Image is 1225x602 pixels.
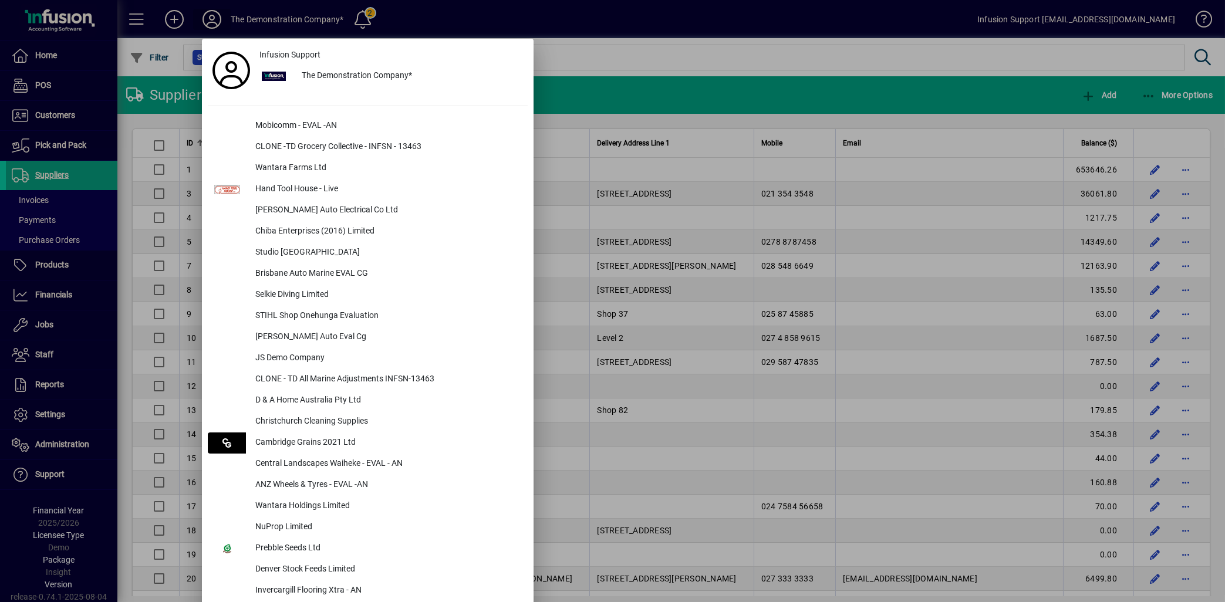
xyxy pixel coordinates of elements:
button: [PERSON_NAME] Auto Eval Cg [208,327,528,348]
button: Christchurch Cleaning Supplies [208,411,528,432]
button: Hand Tool House - Live [208,179,528,200]
div: Cambridge Grains 2021 Ltd [246,432,528,454]
div: CLONE -TD Grocery Collective - INFSN - 13463 [246,137,528,158]
button: JS Demo Company [208,348,528,369]
button: ANZ Wheels & Tyres - EVAL -AN [208,475,528,496]
div: Wantara Farms Ltd [246,158,528,179]
div: Invercargill Flooring Xtra - AN [246,580,528,601]
div: Wantara Holdings Limited [246,496,528,517]
span: Infusion Support [259,49,320,61]
button: Mobicomm - EVAL -AN [208,116,528,137]
button: Selkie Diving Limited [208,285,528,306]
button: Cambridge Grains 2021 Ltd [208,432,528,454]
button: Invercargill Flooring Xtra - AN [208,580,528,601]
div: ANZ Wheels & Tyres - EVAL -AN [246,475,528,496]
button: Wantara Farms Ltd [208,158,528,179]
div: STIHL Shop Onehunga Evaluation [246,306,528,327]
button: Prebble Seeds Ltd [208,538,528,559]
button: Wantara Holdings Limited [208,496,528,517]
a: Profile [208,60,255,81]
button: Central Landscapes Waiheke - EVAL - AN [208,454,528,475]
div: The Demonstration Company* [292,66,528,87]
div: Brisbane Auto Marine EVAL CG [246,263,528,285]
button: NuProp Limited [208,517,528,538]
div: NuProp Limited [246,517,528,538]
a: Infusion Support [255,45,528,66]
button: CLONE - TD All Marine Adjustments INFSN-13463 [208,369,528,390]
div: Prebble Seeds Ltd [246,538,528,559]
div: Denver Stock Feeds Limited [246,559,528,580]
div: Christchurch Cleaning Supplies [246,411,528,432]
button: Studio [GEOGRAPHIC_DATA] [208,242,528,263]
div: JS Demo Company [246,348,528,369]
div: Selkie Diving Limited [246,285,528,306]
button: STIHL Shop Onehunga Evaluation [208,306,528,327]
div: CLONE - TD All Marine Adjustments INFSN-13463 [246,369,528,390]
div: Chiba Enterprises (2016) Limited [246,221,528,242]
button: D & A Home Australia Pty Ltd [208,390,528,411]
div: D & A Home Australia Pty Ltd [246,390,528,411]
div: Mobicomm - EVAL -AN [246,116,528,137]
div: Hand Tool House - Live [246,179,528,200]
button: The Demonstration Company* [255,66,528,87]
div: Studio [GEOGRAPHIC_DATA] [246,242,528,263]
div: [PERSON_NAME] Auto Electrical Co Ltd [246,200,528,221]
div: [PERSON_NAME] Auto Eval Cg [246,327,528,348]
button: Brisbane Auto Marine EVAL CG [208,263,528,285]
div: Central Landscapes Waiheke - EVAL - AN [246,454,528,475]
button: Chiba Enterprises (2016) Limited [208,221,528,242]
button: CLONE -TD Grocery Collective - INFSN - 13463 [208,137,528,158]
button: [PERSON_NAME] Auto Electrical Co Ltd [208,200,528,221]
button: Denver Stock Feeds Limited [208,559,528,580]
